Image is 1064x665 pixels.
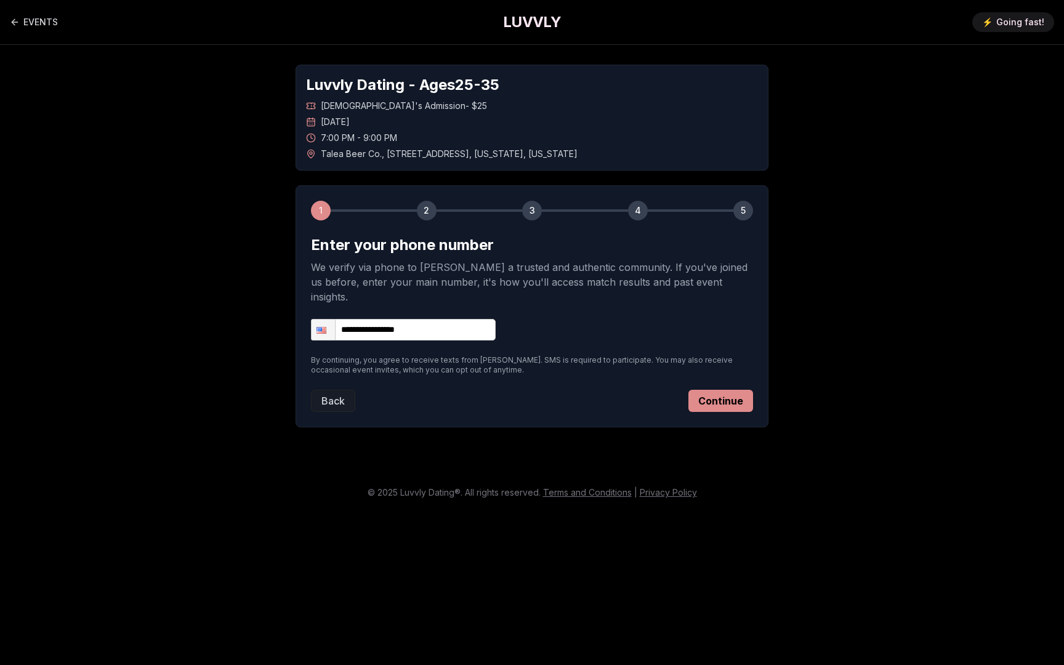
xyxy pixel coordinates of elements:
a: Back to events [10,10,58,34]
a: LUVVLY [503,12,561,32]
span: [DEMOGRAPHIC_DATA]'s Admission - $25 [321,100,487,112]
span: 7:00 PM - 9:00 PM [321,132,397,144]
div: 2 [417,201,437,220]
div: 1 [311,201,331,220]
span: Going fast! [996,16,1044,28]
a: Privacy Policy [640,487,697,498]
div: United States: + 1 [312,320,335,340]
button: Continue [688,390,753,412]
span: | [634,487,637,498]
a: Terms and Conditions [543,487,632,498]
h1: Luvvly Dating - Ages 25 - 35 [306,75,758,95]
span: [DATE] [321,116,350,128]
button: Back [311,390,355,412]
span: ⚡️ [982,16,993,28]
div: 3 [522,201,542,220]
h2: Enter your phone number [311,235,753,255]
div: 4 [628,201,648,220]
span: Talea Beer Co. , [STREET_ADDRESS] , [US_STATE] , [US_STATE] [321,148,578,160]
p: By continuing, you agree to receive texts from [PERSON_NAME]. SMS is required to participate. You... [311,355,753,375]
p: We verify via phone to [PERSON_NAME] a trusted and authentic community. If you've joined us befor... [311,260,753,304]
div: 5 [733,201,753,220]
